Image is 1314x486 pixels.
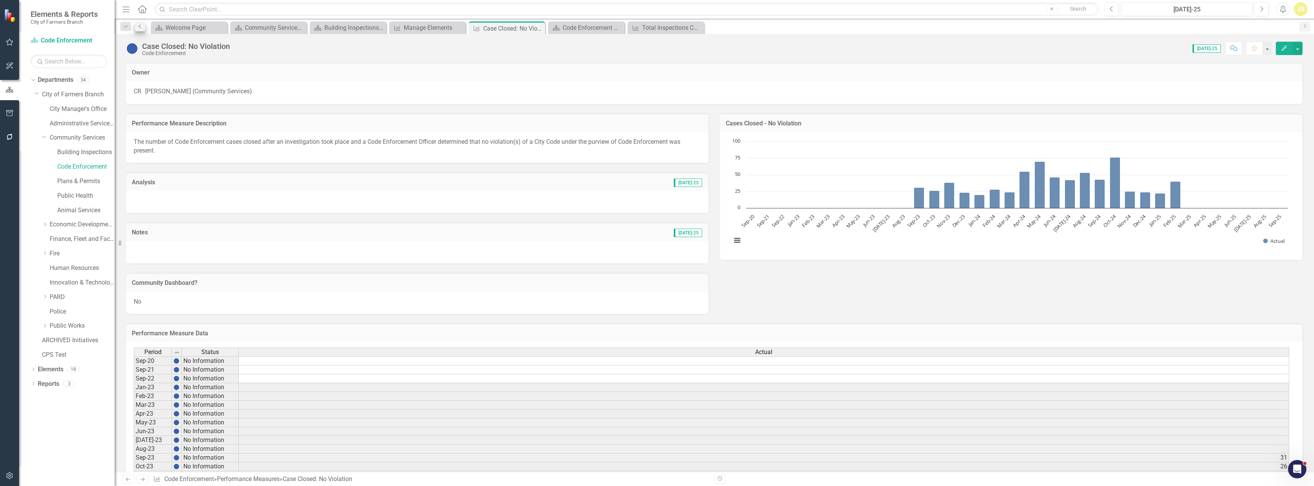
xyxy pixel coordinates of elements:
td: No Information [182,366,239,374]
text: Feb-25 [1162,213,1177,229]
path: Aug-24, 53. Actual. [1080,173,1090,208]
a: Police [50,307,115,316]
text: Sep-20 [740,213,756,229]
td: No Information [182,410,239,418]
td: Nov-23 [134,471,172,480]
div: [PERSON_NAME] (Community Services) [145,87,252,96]
a: Community Services Welcome Page [232,23,305,33]
img: No Information [126,42,138,55]
button: Search [1059,4,1097,15]
text: Sep-23 [906,213,921,229]
td: Mar-23 [134,401,172,410]
td: No Information [182,392,239,401]
td: No Information [182,383,239,392]
td: No Information [182,356,239,366]
div: » » [153,475,709,484]
img: BgCOk07PiH71IgAAAABJRU5ErkJggg== [173,419,180,426]
button: Show Actual [1263,237,1285,244]
text: Jun-24 [1041,213,1057,229]
div: Case Closed: No Violation [283,475,352,483]
path: Oct-23, 26. Actual. [929,191,940,208]
a: Community Services [50,133,115,142]
a: Building Inspections Welcome Page [312,23,384,33]
a: City Manager's Office [50,105,115,114]
text: Jun-25 [1222,213,1237,228]
td: [DATE]-23 [134,436,172,445]
path: Dec-24, 24. Actual. [1140,192,1151,208]
img: BgCOk07PiH71IgAAAABJRU5ErkJggg== [173,393,180,399]
a: Administrative Services & Communications [50,119,115,128]
small: City of Farmers Branch [31,19,98,25]
td: No Information [182,462,239,471]
td: Aug-23 [134,445,172,453]
a: Code Enforcement Welcome Page [550,23,623,33]
text: 50 [735,171,740,177]
text: Sep-24 [1086,213,1102,229]
path: Mar-24, 24. Actual. [1005,192,1015,208]
a: Animal Services [57,206,115,215]
a: Economic Development, Tourism & Planning [50,220,115,229]
div: 3 [63,380,75,387]
td: Feb-23 [134,392,172,401]
text: Mar-23 [815,213,831,229]
path: Oct-24, 76. Actual. [1110,158,1120,208]
text: 25 [735,187,740,194]
h3: Cases Closed - No Violation [726,120,1297,127]
td: No Information [182,401,239,410]
div: CR [134,87,141,96]
a: Code Enforcement [57,163,115,171]
td: Jan-23 [134,383,172,392]
a: PARD [50,293,115,302]
text: Oct-24 [1102,213,1117,229]
text: Aug-23 [890,213,906,229]
div: Welcome Page [165,23,225,33]
text: [DATE]-25 [1232,213,1253,233]
a: Fire [50,249,115,258]
div: [DATE]-25 [1124,5,1250,14]
text: [DATE]-24 [1052,213,1072,234]
iframe: Intercom live chat [1288,460,1306,478]
text: [DATE]-23 [871,213,891,233]
a: Departments [38,76,73,85]
td: Oct-23 [134,462,172,471]
span: Search [1070,6,1086,12]
path: Jan-24, 20. Actual. [974,195,985,208]
input: Search Below... [31,55,107,68]
div: JS [1294,2,1308,16]
a: Public Works [50,322,115,330]
div: Case Closed: No Violation [142,42,230,50]
span: No [134,298,141,305]
a: Code Enforcement [31,36,107,45]
text: Mar-25 [1176,213,1192,229]
td: 38 [239,471,1289,480]
p: The number of Code Enforcement cases closed after an investigation took place and a Code Enforcem... [134,138,701,155]
text: Oct-23 [921,213,936,228]
td: No Information [182,471,239,480]
text: Apr-25 [1192,213,1207,228]
path: Feb-24, 28. Actual. [990,190,1000,208]
text: 0 [738,204,740,211]
td: Sep-23 [134,453,172,462]
h3: Performance Measure Data [132,330,1297,337]
span: [DATE]-25 [674,179,702,187]
div: Code Enforcement Welcome Page [563,23,623,33]
text: Sep-22 [770,213,786,229]
path: Sep-24, 43. Actual. [1095,180,1105,208]
div: Total Inspections Completed Rate - Commercial [642,23,702,33]
text: Sep-25 [1267,213,1283,229]
h3: Analysis [132,179,386,186]
img: BgCOk07PiH71IgAAAABJRU5ErkJggg== [173,402,180,408]
text: Dec-24 [1131,213,1147,229]
span: Status [201,349,219,356]
path: Jun-24, 46. Actual. [1050,177,1060,208]
img: BgCOk07PiH71IgAAAABJRU5ErkJggg== [173,428,180,434]
td: No Information [182,453,239,462]
a: Code Enforcement [164,475,214,483]
text: Apr-24 [1011,213,1027,229]
text: Feb-24 [981,213,997,229]
img: BgCOk07PiH71IgAAAABJRU5ErkJggg== [173,446,180,452]
text: Feb-23 [800,213,816,229]
td: May-23 [134,418,172,427]
text: Nov-24 [1116,213,1132,229]
img: BgCOk07PiH71IgAAAABJRU5ErkJggg== [173,411,180,417]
